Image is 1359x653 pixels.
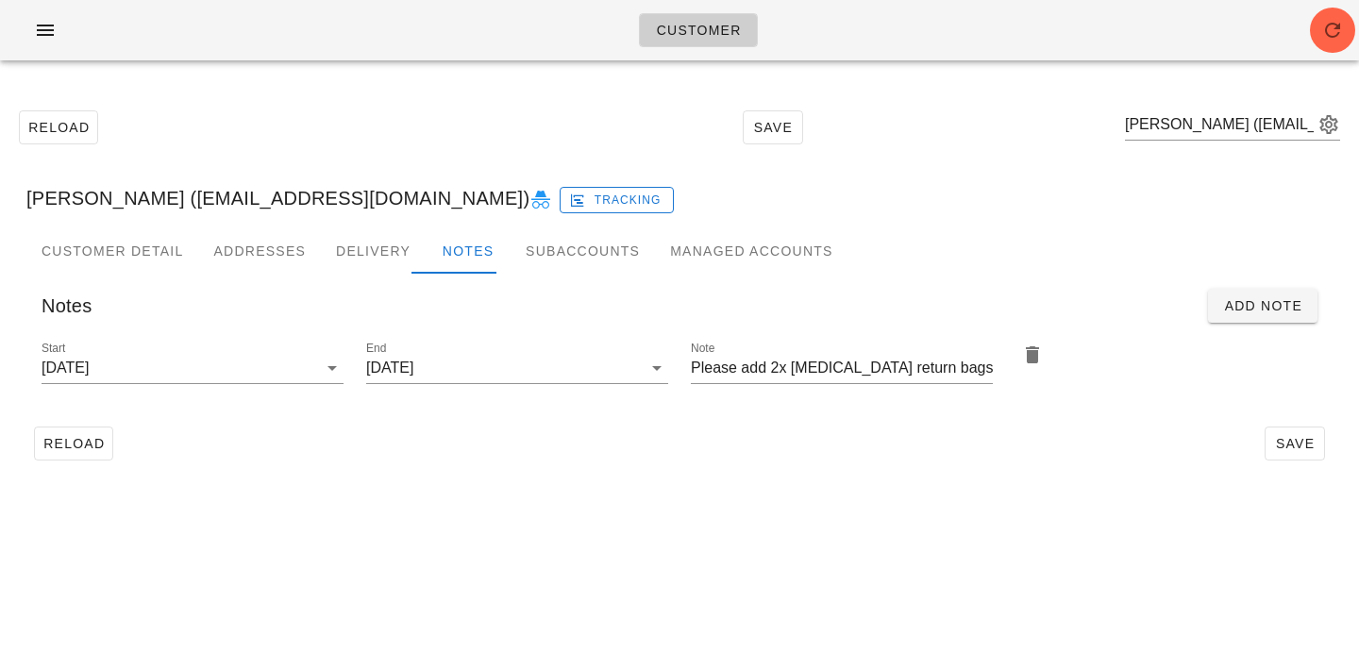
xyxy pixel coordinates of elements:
[655,23,741,38] span: Customer
[511,228,655,274] div: Subaccounts
[751,120,795,135] span: Save
[11,168,1348,228] div: [PERSON_NAME] ([EMAIL_ADDRESS][DOMAIN_NAME])
[691,342,714,356] label: Note
[42,342,65,356] label: Start
[560,183,674,213] a: Tracking
[19,110,98,144] button: Reload
[1265,427,1325,460] button: Save
[366,342,386,356] label: End
[198,228,321,274] div: Addresses
[26,228,198,274] div: Customer Detail
[1317,113,1340,136] button: appended action
[27,120,90,135] span: Reload
[573,192,662,209] span: Tracking
[26,274,1333,338] div: Notes
[34,427,113,460] button: Reload
[560,187,674,213] button: Tracking
[426,228,511,274] div: Notes
[42,436,105,451] span: Reload
[321,228,426,274] div: Delivery
[1273,436,1317,451] span: Save
[1125,109,1314,140] input: Search by email or name
[639,13,757,47] a: Customer
[655,228,847,274] div: Managed Accounts
[1223,298,1302,313] span: Add Note
[1208,289,1317,323] button: Add Note
[743,110,803,144] button: Save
